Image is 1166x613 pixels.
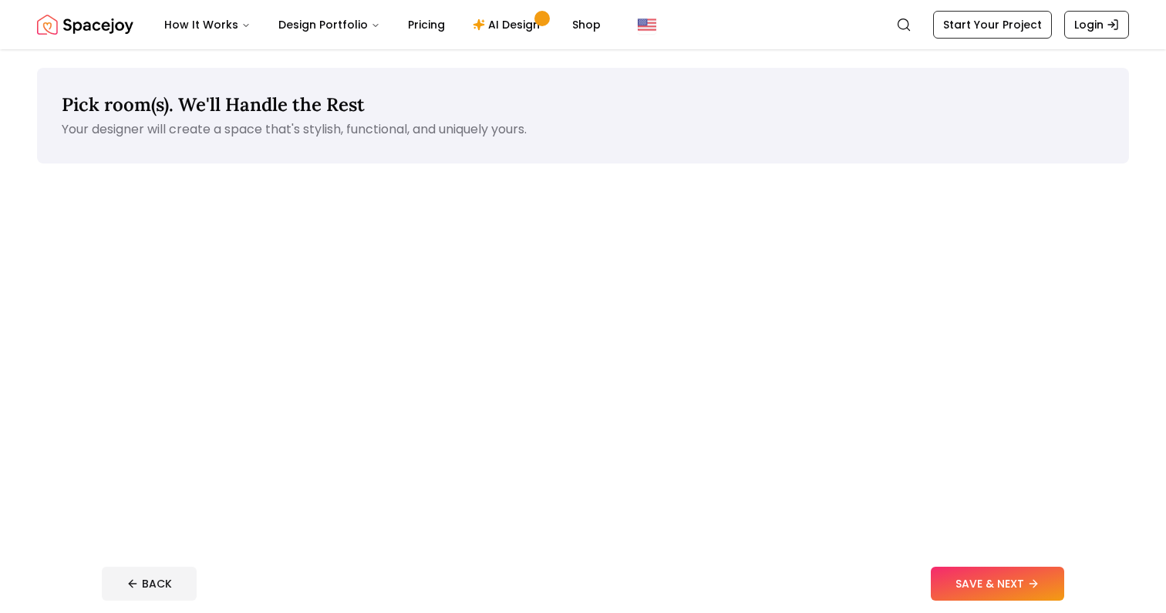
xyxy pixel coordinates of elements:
a: Start Your Project [933,11,1052,39]
p: Your designer will create a space that's stylish, functional, and uniquely yours. [62,120,1104,139]
button: SAVE & NEXT [931,567,1064,601]
a: Spacejoy [37,9,133,40]
button: BACK [102,567,197,601]
span: Pick room(s). We'll Handle the Rest [62,93,365,116]
nav: Main [152,9,613,40]
img: Spacejoy Logo [37,9,133,40]
img: United States [638,15,656,34]
a: Shop [560,9,613,40]
button: Design Portfolio [266,9,393,40]
a: Login [1064,11,1129,39]
a: Pricing [396,9,457,40]
a: AI Design [460,9,557,40]
button: How It Works [152,9,263,40]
